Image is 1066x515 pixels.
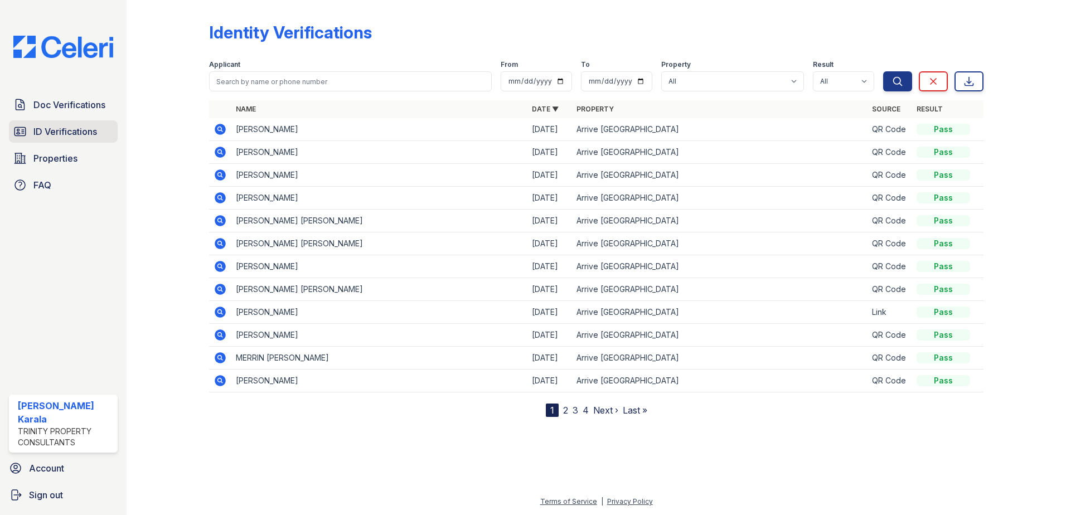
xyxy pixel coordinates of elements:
label: Applicant [209,60,240,69]
div: Pass [917,238,970,249]
td: Arrive [GEOGRAPHIC_DATA] [572,141,868,164]
td: Arrive [GEOGRAPHIC_DATA] [572,255,868,278]
div: Pass [917,329,970,341]
td: Arrive [GEOGRAPHIC_DATA] [572,232,868,255]
td: [PERSON_NAME] [231,255,527,278]
div: Pass [917,307,970,318]
td: [DATE] [527,301,572,324]
a: Account [4,457,122,479]
td: [DATE] [527,210,572,232]
td: QR Code [868,324,912,347]
td: [DATE] [527,164,572,187]
td: [DATE] [527,255,572,278]
div: 1 [546,404,559,417]
div: Trinity Property Consultants [18,426,113,448]
div: | [601,497,603,506]
td: Arrive [GEOGRAPHIC_DATA] [572,370,868,392]
a: ID Verifications [9,120,118,143]
div: Pass [917,192,970,203]
td: [PERSON_NAME] [231,164,527,187]
td: [DATE] [527,370,572,392]
span: Sign out [29,488,63,502]
a: Name [236,105,256,113]
a: Privacy Policy [607,497,653,506]
td: Arrive [GEOGRAPHIC_DATA] [572,301,868,324]
td: Arrive [GEOGRAPHIC_DATA] [572,164,868,187]
span: Account [29,461,64,475]
div: Pass [917,124,970,135]
a: Next › [593,405,618,416]
td: Arrive [GEOGRAPHIC_DATA] [572,187,868,210]
td: Arrive [GEOGRAPHIC_DATA] [572,278,868,301]
div: [PERSON_NAME] Karala [18,399,113,426]
td: [PERSON_NAME] [PERSON_NAME] [231,232,527,255]
div: Pass [917,284,970,295]
td: [DATE] [527,347,572,370]
td: QR Code [868,187,912,210]
a: Source [872,105,900,113]
div: Pass [917,215,970,226]
td: QR Code [868,164,912,187]
a: Terms of Service [540,497,597,506]
a: FAQ [9,174,118,196]
a: Result [917,105,943,113]
td: QR Code [868,210,912,232]
div: Identity Verifications [209,22,372,42]
label: From [501,60,518,69]
a: 3 [573,405,578,416]
div: Pass [917,147,970,158]
td: [DATE] [527,141,572,164]
td: QR Code [868,347,912,370]
td: [DATE] [527,324,572,347]
td: Arrive [GEOGRAPHIC_DATA] [572,118,868,141]
td: Link [868,301,912,324]
td: [PERSON_NAME] [231,118,527,141]
div: Pass [917,261,970,272]
td: QR Code [868,370,912,392]
td: QR Code [868,232,912,255]
input: Search by name or phone number [209,71,492,91]
a: Doc Verifications [9,94,118,116]
td: [PERSON_NAME] [PERSON_NAME] [231,210,527,232]
td: QR Code [868,278,912,301]
td: MERRIN [PERSON_NAME] [231,347,527,370]
td: [DATE] [527,232,572,255]
td: QR Code [868,255,912,278]
td: [PERSON_NAME] [231,141,527,164]
a: 2 [563,405,568,416]
a: Last » [623,405,647,416]
img: CE_Logo_Blue-a8612792a0a2168367f1c8372b55b34899dd931a85d93a1a3d3e32e68fde9ad4.png [4,36,122,58]
a: 4 [583,405,589,416]
span: FAQ [33,178,51,192]
span: Properties [33,152,77,165]
td: [PERSON_NAME] [231,301,527,324]
td: [PERSON_NAME] [231,370,527,392]
td: [DATE] [527,278,572,301]
label: Property [661,60,691,69]
td: [DATE] [527,118,572,141]
div: Pass [917,352,970,363]
span: ID Verifications [33,125,97,138]
td: [PERSON_NAME] [231,187,527,210]
td: [DATE] [527,187,572,210]
td: [PERSON_NAME] [PERSON_NAME] [231,278,527,301]
td: Arrive [GEOGRAPHIC_DATA] [572,347,868,370]
td: Arrive [GEOGRAPHIC_DATA] [572,324,868,347]
td: [PERSON_NAME] [231,324,527,347]
td: Arrive [GEOGRAPHIC_DATA] [572,210,868,232]
label: Result [813,60,834,69]
label: To [581,60,590,69]
td: QR Code [868,118,912,141]
div: Pass [917,375,970,386]
a: Properties [9,147,118,169]
a: Property [576,105,614,113]
a: Date ▼ [532,105,559,113]
span: Doc Verifications [33,98,105,111]
td: QR Code [868,141,912,164]
a: Sign out [4,484,122,506]
div: Pass [917,169,970,181]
